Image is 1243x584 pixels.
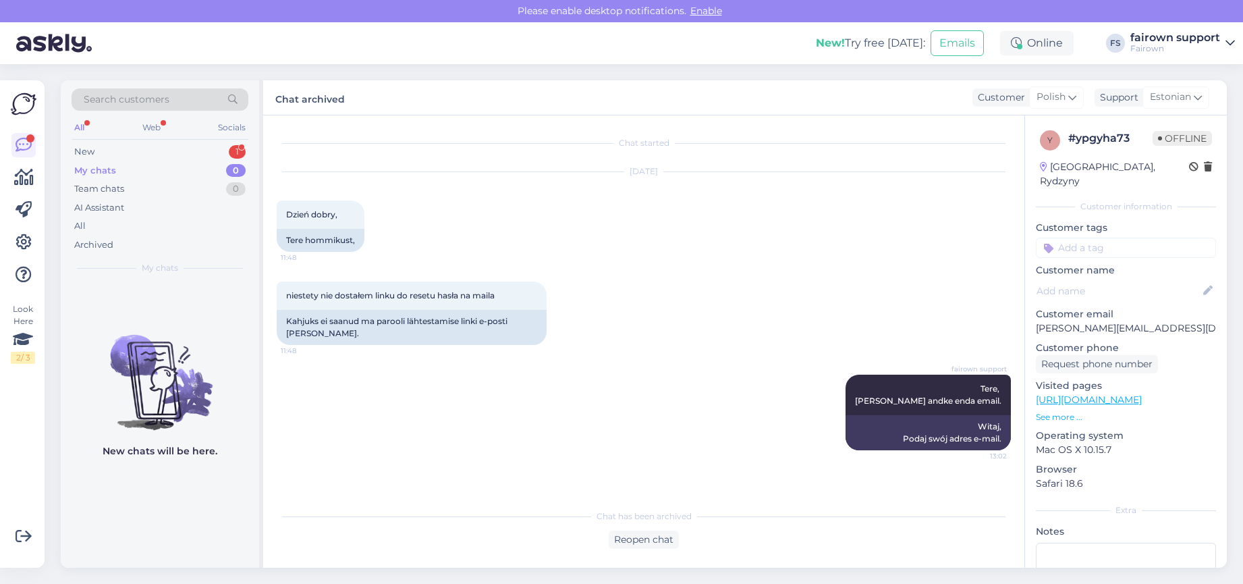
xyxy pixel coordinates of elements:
div: Extra [1036,504,1216,516]
span: Enable [686,5,726,17]
div: 2 / 3 [11,352,35,364]
div: 1 [229,145,246,159]
img: No chats [61,311,259,432]
span: 11:48 [281,253,331,263]
div: [GEOGRAPHIC_DATA], Rydzyny [1040,160,1189,188]
div: Fairown [1130,43,1220,54]
span: niestety nie dostałem linku do resetu hasła na maila [286,290,495,300]
span: Chat has been archived [597,510,692,523]
div: New [74,145,94,159]
div: Tere hommikust, [277,229,364,252]
div: # ypgyha73 [1068,130,1153,147]
div: Support [1095,90,1138,105]
span: y [1047,135,1053,145]
div: Web [140,119,163,136]
div: All [72,119,87,136]
div: fairown support [1130,32,1220,43]
p: Safari 18.6 [1036,477,1216,491]
div: Customer [972,90,1025,105]
div: Look Here [11,303,35,364]
p: New chats will be here. [103,444,217,458]
div: Witaj, Podaj swój adres e-mail. [846,415,1011,450]
span: 11:48 [281,346,331,356]
div: Archived [74,238,113,252]
label: Chat archived [275,88,345,107]
p: Visited pages [1036,379,1216,393]
div: Customer information [1036,201,1216,213]
input: Add name [1037,284,1200,298]
p: Customer phone [1036,341,1216,355]
div: Reopen chat [609,531,679,549]
button: Emails [931,30,984,56]
div: Chat started [277,137,1011,149]
p: Customer email [1036,307,1216,321]
div: 0 [226,182,246,196]
p: Operating system [1036,429,1216,443]
div: [DATE] [277,165,1011,178]
span: fairown support [951,364,1007,374]
div: Try free [DATE]: [816,35,925,51]
p: Customer name [1036,263,1216,277]
p: Browser [1036,462,1216,477]
div: All [74,219,86,233]
div: My chats [74,164,116,178]
b: New! [816,36,845,49]
div: Kahjuks ei saanud ma parooli lähtestamise linki e-posti [PERSON_NAME]. [277,310,547,345]
a: [URL][DOMAIN_NAME] [1036,394,1142,406]
div: Online [1000,31,1074,55]
div: FS [1106,34,1125,53]
p: See more ... [1036,411,1216,423]
img: Askly Logo [11,91,36,117]
span: 13:02 [956,451,1007,461]
span: Offline [1153,131,1212,146]
p: Mac OS X 10.15.7 [1036,443,1216,457]
span: Polish [1037,90,1066,105]
span: Estonian [1150,90,1191,105]
div: AI Assistant [74,201,124,215]
span: Search customers [84,92,169,107]
p: Notes [1036,525,1216,539]
div: Socials [215,119,248,136]
div: 0 [226,164,246,178]
div: Team chats [74,182,124,196]
div: Request phone number [1036,355,1158,373]
input: Add a tag [1036,238,1216,258]
span: Dzień dobry, [286,209,337,219]
span: My chats [142,262,178,274]
p: Customer tags [1036,221,1216,235]
a: fairown supportFairown [1130,32,1235,54]
p: [PERSON_NAME][EMAIL_ADDRESS][DOMAIN_NAME] [1036,321,1216,336]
